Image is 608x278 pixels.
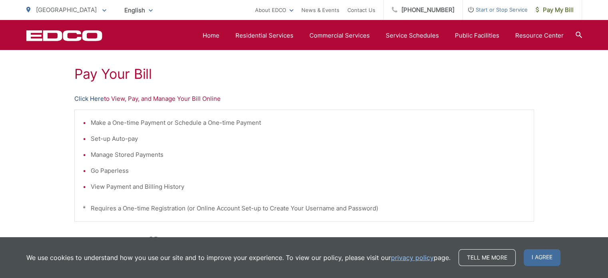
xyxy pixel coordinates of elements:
li: Go Paperless [91,166,526,176]
li: Set-up Auto-pay [91,134,526,144]
a: Service Schedules [386,31,439,40]
a: Residential Services [235,31,293,40]
a: Commercial Services [309,31,370,40]
a: Contact Us [347,5,375,15]
span: Pay My Bill [536,5,574,15]
span: [GEOGRAPHIC_DATA] [36,6,97,14]
a: Resource Center [515,31,564,40]
li: Make a One-time Payment or Schedule a One-time Payment [91,118,526,128]
a: Public Facilities [455,31,499,40]
span: I agree [524,249,560,266]
p: * Requires a One-time Registration (or Online Account Set-up to Create Your Username and Password) [83,204,526,213]
h1: Pay Your Bill [74,66,534,82]
a: News & Events [301,5,339,15]
a: Home [203,31,219,40]
p: We use cookies to understand how you use our site and to improve your experience. To view our pol... [26,253,451,262]
span: English [118,3,159,17]
a: Tell me more [458,249,516,266]
p: - OR - [143,234,534,246]
p: to View, Pay, and Manage Your Bill Online [74,94,534,104]
a: About EDCO [255,5,293,15]
a: EDCD logo. Return to the homepage. [26,30,102,41]
a: Click Here [74,94,104,104]
li: Manage Stored Payments [91,150,526,160]
li: View Payment and Billing History [91,182,526,192]
a: privacy policy [391,253,434,262]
